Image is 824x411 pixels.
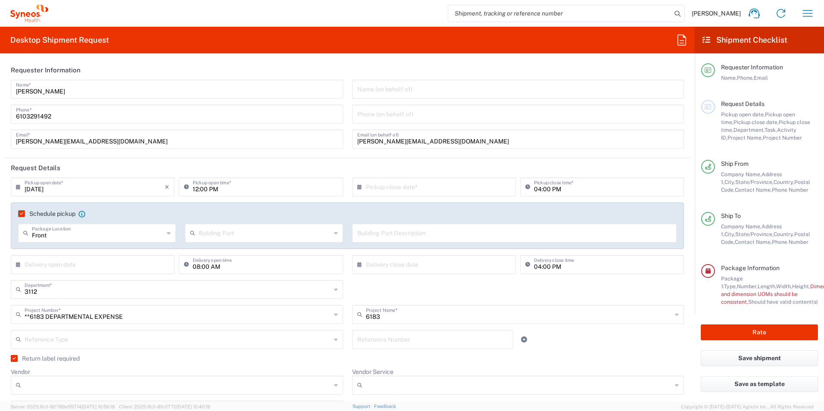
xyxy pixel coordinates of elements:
a: Feedback [374,404,396,409]
span: Project Name, [727,134,763,141]
label: Return label required [11,355,80,362]
span: Package 1: [721,275,743,290]
span: Length, [758,283,776,290]
span: Ship From [721,160,749,167]
span: Server: 2025.16.0-82789e55714 [10,404,115,409]
span: Name, [721,75,737,81]
span: Project Number [763,134,802,141]
span: Contact Name, [735,239,772,245]
label: Schedule pickup [18,210,75,217]
span: Width, [776,283,792,290]
span: State/Province, [735,179,774,185]
span: Email [754,75,768,81]
h2: Shipment Checklist [702,35,787,45]
span: [PERSON_NAME] [692,9,741,17]
span: Company Name, [721,171,762,177]
h2: Request Details [11,164,60,172]
i: × [165,180,169,194]
span: Pickup open date, [721,111,765,118]
span: Company Name, [721,223,762,230]
span: Client: 2025.16.0-8fc0770 [119,404,210,409]
span: Requester Information [721,64,783,71]
label: Vendor [11,368,30,376]
span: Phone Number [772,239,808,245]
span: Department, [733,127,765,133]
span: Copyright © [DATE]-[DATE] Agistix Inc., All Rights Reserved [681,403,814,411]
span: Request Details [721,100,765,107]
button: Save shipment [701,350,818,366]
a: Add Reference [518,333,530,346]
span: Ship To [721,212,741,219]
span: Phone, [737,75,754,81]
span: Type, [724,283,737,290]
span: Task, [765,127,777,133]
a: Support [353,404,374,409]
label: Vendor Service [352,368,393,376]
span: Country, [774,179,794,185]
button: Save as template [701,376,818,392]
span: State/Province, [735,231,774,237]
span: City, [724,179,735,185]
span: City, [724,231,735,237]
span: Height, [792,283,810,290]
h2: Desktop Shipment Request [10,35,109,45]
span: [DATE] 10:40:19 [177,404,210,409]
span: Phone Number [772,187,808,193]
span: [DATE] 10:56:16 [81,404,115,409]
span: Should have valid content(s) [748,299,818,305]
span: Contact Name, [735,187,772,193]
span: Number, [737,283,758,290]
h2: Requester Information [11,66,81,75]
span: Pickup close date, [733,119,779,125]
span: Country, [774,231,794,237]
input: Shipment, tracking or reference number [448,5,671,22]
button: Rate [701,324,818,340]
span: Package Information [721,265,780,271]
